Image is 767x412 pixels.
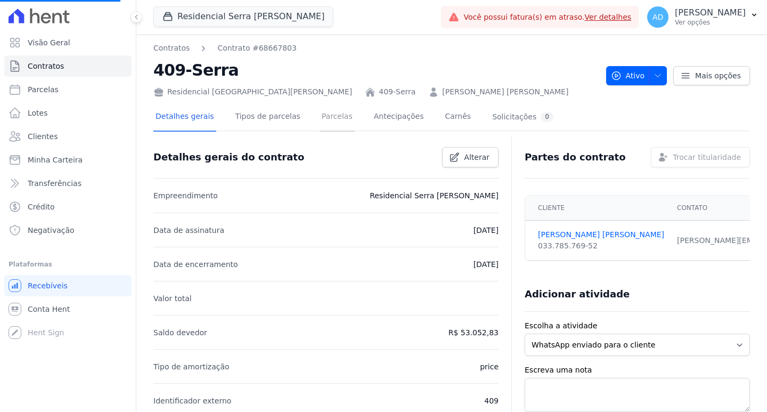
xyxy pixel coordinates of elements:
[490,103,556,132] a: Solicitações0
[153,224,224,237] p: Data de assinatura
[153,360,230,373] p: Tipo de amortização
[484,394,499,407] p: 409
[611,66,645,85] span: Ativo
[525,151,626,164] h3: Partes do contrato
[673,66,750,85] a: Mais opções
[153,258,238,271] p: Data de encerramento
[606,66,667,85] button: Ativo
[372,103,426,132] a: Antecipações
[153,189,218,202] p: Empreendimento
[28,304,70,314] span: Conta Hent
[4,126,132,147] a: Clientes
[4,298,132,320] a: Conta Hent
[153,6,333,27] button: Residencial Serra [PERSON_NAME]
[4,149,132,171] a: Minha Carteira
[217,43,297,54] a: Contrato #68667803
[525,320,750,332] label: Escolha a atividade
[492,112,553,122] div: Solicitações
[480,360,499,373] p: price
[28,84,59,95] span: Parcelas
[153,58,598,82] h2: 409-Serra
[153,43,598,54] nav: Breadcrumb
[652,13,663,21] span: AD
[463,12,631,23] span: Você possui fatura(s) em atraso.
[153,326,207,339] p: Saldo devedor
[320,103,355,132] a: Parcelas
[525,365,750,376] label: Escreva uma nota
[474,224,499,237] p: [DATE]
[28,201,55,212] span: Crédito
[370,189,499,202] p: Residencial Serra [PERSON_NAME]
[28,225,75,236] span: Negativação
[639,2,767,32] button: AD [PERSON_NAME] Ver opções
[675,7,746,18] p: [PERSON_NAME]
[28,61,64,71] span: Contratos
[4,196,132,217] a: Crédito
[28,108,48,118] span: Lotes
[4,55,132,77] a: Contratos
[28,280,68,291] span: Recebíveis
[153,394,231,407] p: Identificador externo
[4,79,132,100] a: Parcelas
[474,258,499,271] p: [DATE]
[464,152,489,163] span: Alterar
[4,173,132,194] a: Transferências
[538,229,664,240] a: [PERSON_NAME] [PERSON_NAME]
[442,147,499,167] a: Alterar
[28,131,58,142] span: Clientes
[153,86,352,98] div: Residencial [GEOGRAPHIC_DATA][PERSON_NAME]
[28,37,70,48] span: Visão Geral
[28,155,83,165] span: Minha Carteira
[9,258,127,271] div: Plataformas
[379,86,415,98] a: 409-Serra
[153,151,304,164] h3: Detalhes gerais do contrato
[4,32,132,53] a: Visão Geral
[4,220,132,241] a: Negativação
[153,43,190,54] a: Contratos
[525,196,671,221] th: Cliente
[4,102,132,124] a: Lotes
[153,43,297,54] nav: Breadcrumb
[695,70,741,81] span: Mais opções
[233,103,303,132] a: Tipos de parcelas
[525,288,630,301] h3: Adicionar atividade
[448,326,499,339] p: R$ 53.052,83
[4,275,132,296] a: Recebíveis
[675,18,746,27] p: Ver opções
[28,178,81,189] span: Transferências
[443,103,473,132] a: Carnês
[442,86,568,98] a: [PERSON_NAME] [PERSON_NAME]
[153,103,216,132] a: Detalhes gerais
[153,292,192,305] p: Valor total
[541,112,553,122] div: 0
[538,240,664,252] div: 033.785.769-52
[585,13,632,21] a: Ver detalhes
